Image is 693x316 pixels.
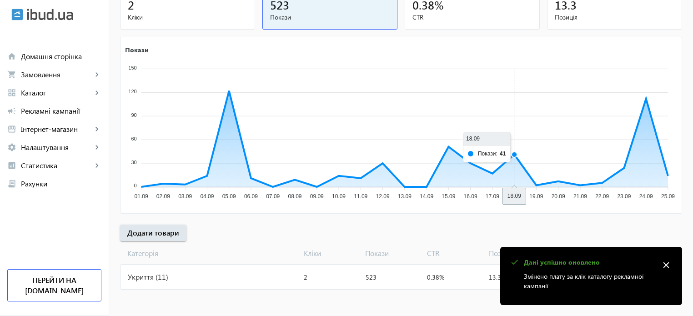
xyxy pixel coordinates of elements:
span: CTR [423,248,485,258]
tspan: 25.09 [661,193,675,200]
mat-icon: campaign [7,106,16,115]
mat-icon: check [508,256,520,268]
mat-icon: receipt_long [7,179,16,188]
tspan: 30 [131,160,136,165]
span: Позиція [555,13,674,22]
span: Замовлення [21,70,92,79]
tspan: 17.09 [486,193,499,200]
span: Рекламні кампанії [21,106,101,115]
button: Додати товари [120,225,186,241]
mat-icon: home [7,52,16,61]
span: 0.38% [427,273,444,281]
tspan: 18.09 [507,193,521,200]
tspan: 0 [134,183,137,188]
mat-icon: keyboard_arrow_right [92,88,101,97]
span: Каталог [21,88,92,97]
span: Інтернет-магазин [21,125,92,134]
tspan: 10.09 [332,193,346,200]
mat-icon: close [659,258,673,272]
tspan: 07.09 [266,193,280,200]
a: Перейти на [DOMAIN_NAME] [7,269,101,301]
span: Статистика [21,161,92,170]
tspan: 06.09 [244,193,258,200]
tspan: 150 [128,65,136,70]
tspan: 11.09 [354,193,367,200]
tspan: 13.09 [398,193,412,200]
tspan: 22.09 [595,193,609,200]
img: ibud.svg [11,9,23,20]
span: Домашня сторінка [21,52,101,61]
tspan: 19.09 [529,193,543,200]
tspan: 21.09 [573,193,587,200]
mat-icon: keyboard_arrow_right [92,125,101,134]
tspan: 12.09 [376,193,390,200]
mat-icon: grid_view [7,88,16,97]
span: CTR [412,13,532,22]
tspan: 14.09 [420,193,433,200]
tspan: 01.09 [135,193,148,200]
mat-icon: storefront [7,125,16,134]
span: 2 [304,273,307,281]
p: Дані успішно оновлено [524,258,654,267]
span: Рахунки [21,179,101,188]
div: Укриття (11) [121,265,300,289]
span: Налаштування [21,143,92,152]
tspan: 03.09 [178,193,192,200]
tspan: 05.09 [222,193,236,200]
tspan: 90 [131,112,136,118]
tspan: 16.09 [464,193,477,200]
span: Покази [362,248,423,258]
tspan: 60 [131,136,136,141]
span: Категорія [120,248,300,258]
mat-icon: settings [7,143,16,152]
mat-icon: shopping_cart [7,70,16,79]
span: Позиція [485,248,547,258]
tspan: 15.09 [442,193,455,200]
span: 523 [366,273,377,281]
span: Покази [270,13,390,22]
tspan: 04.09 [200,193,214,200]
tspan: 24.09 [639,193,653,200]
mat-icon: keyboard_arrow_right [92,143,101,152]
tspan: 09.09 [310,193,324,200]
p: Змінено плату за клік каталогу рекламної кампанії [524,271,654,291]
span: Кліки [300,248,362,258]
span: 13.3 [489,273,501,281]
span: Кліки [128,13,247,22]
tspan: 120 [128,89,136,94]
mat-icon: keyboard_arrow_right [92,70,101,79]
span: Додати товари [127,228,179,238]
tspan: 23.09 [617,193,631,200]
text: Покази [125,45,149,54]
tspan: 08.09 [288,193,301,200]
mat-icon: keyboard_arrow_right [92,161,101,170]
tspan: 02.09 [156,193,170,200]
tspan: 20.09 [552,193,565,200]
img: ibud_text.svg [27,9,73,20]
mat-icon: analytics [7,161,16,170]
